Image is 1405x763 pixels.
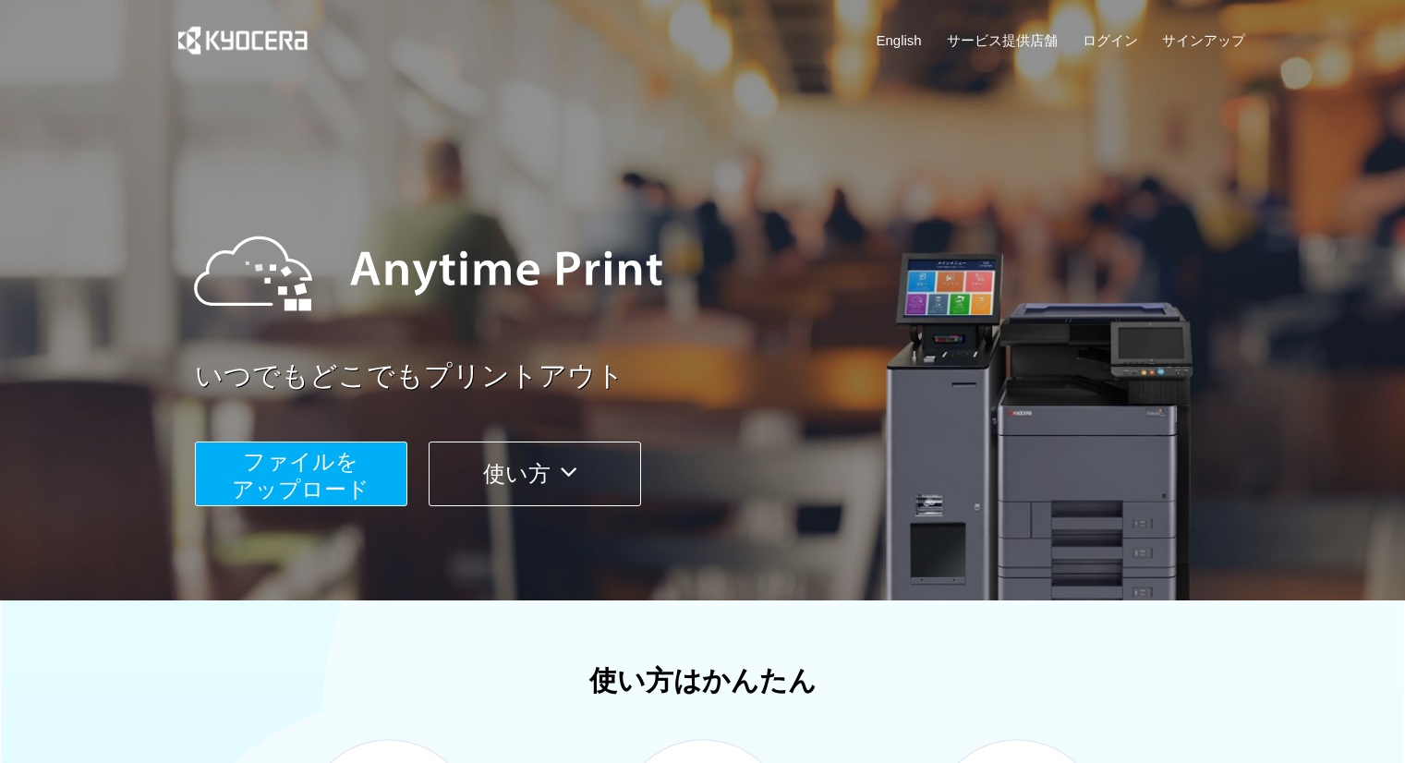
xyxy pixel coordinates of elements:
a: ログイン [1083,30,1138,50]
button: ファイルを​​アップロード [195,442,407,506]
a: サービス提供店舗 [947,30,1058,50]
a: English [877,30,922,50]
button: 使い方 [429,442,641,506]
span: ファイルを ​​アップロード [232,449,369,502]
a: いつでもどこでもプリントアウト [195,357,1257,396]
a: サインアップ [1162,30,1245,50]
